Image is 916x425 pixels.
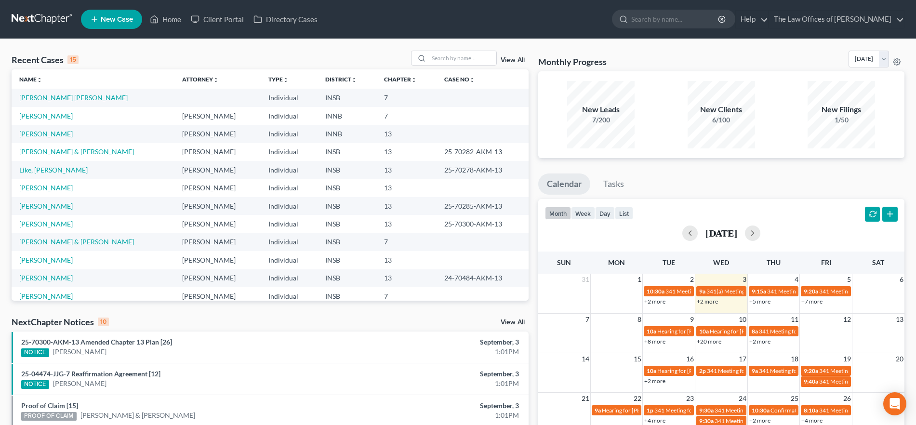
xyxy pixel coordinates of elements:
td: 13 [376,269,437,287]
td: 7 [376,89,437,106]
span: 8a [752,328,758,335]
span: 9:20a [804,367,818,374]
td: 25-70300-AKM-13 [437,215,528,233]
td: Individual [261,197,318,215]
td: 13 [376,161,437,179]
td: INNB [318,107,377,125]
span: Mon [608,258,625,266]
td: Individual [261,143,318,161]
td: 13 [376,143,437,161]
span: Hearing for [PERSON_NAME] [657,328,732,335]
span: 24 [738,393,747,404]
a: Home [145,11,186,28]
span: 341 Meeting for [PERSON_NAME] [715,407,801,414]
td: Individual [261,107,318,125]
a: +8 more [644,338,665,345]
input: Search by name... [631,10,719,28]
td: INSB [318,233,377,251]
a: Help [736,11,768,28]
span: 2p [699,367,706,374]
a: Attorneyunfold_more [182,76,219,83]
span: Fri [821,258,831,266]
a: [PERSON_NAME] [19,292,73,300]
td: Individual [261,125,318,143]
span: 31 [581,274,590,285]
span: 341 Meeting for [PERSON_NAME] [819,378,906,385]
a: +7 more [801,298,823,305]
div: NOTICE [21,380,49,389]
td: 13 [376,197,437,215]
span: 7 [584,314,590,325]
a: Tasks [595,173,633,195]
span: 6 [899,274,904,285]
i: unfold_more [37,77,42,83]
a: +20 more [697,338,721,345]
a: [PERSON_NAME] [19,130,73,138]
a: [PERSON_NAME] [19,184,73,192]
td: 13 [376,179,437,197]
span: 341 Meeting for [PERSON_NAME] [759,367,846,374]
td: [PERSON_NAME] [174,233,261,251]
td: 25-70278-AKM-13 [437,161,528,179]
span: 12 [842,314,852,325]
span: 26 [842,393,852,404]
td: INSB [318,287,377,305]
input: Search by name... [429,51,496,65]
a: [PERSON_NAME] [19,274,73,282]
a: +2 more [697,298,718,305]
a: +5 more [749,298,770,305]
span: 5 [846,274,852,285]
span: 14 [581,353,590,365]
td: [PERSON_NAME] [174,107,261,125]
td: [PERSON_NAME] [174,269,261,287]
span: 9:15a [752,288,766,295]
td: Individual [261,89,318,106]
span: 10a [647,367,656,374]
a: Case Nounfold_more [444,76,475,83]
td: [PERSON_NAME] [174,179,261,197]
div: September, 3 [359,337,519,347]
button: week [571,207,595,220]
span: 341 Meeting for [DEMOGRAPHIC_DATA][PERSON_NAME] [654,407,805,414]
a: Calendar [538,173,590,195]
td: 25-70282-AKM-13 [437,143,528,161]
a: The Law Offices of [PERSON_NAME] [769,11,904,28]
h2: [DATE] [705,228,737,238]
td: INSB [318,251,377,269]
span: 10a [647,328,656,335]
span: Thu [767,258,781,266]
a: [PERSON_NAME] [19,220,73,228]
a: [PERSON_NAME] [53,347,106,357]
td: Individual [261,179,318,197]
span: 3 [742,274,747,285]
div: 1:01PM [359,411,519,420]
i: unfold_more [469,77,475,83]
i: unfold_more [283,77,289,83]
span: 9:30a [699,407,714,414]
td: 25-70285-AKM-13 [437,197,528,215]
span: 341 Meeting for [PERSON_NAME] [819,288,906,295]
td: [PERSON_NAME] [174,287,261,305]
td: INNB [318,125,377,143]
span: 341 Meeting for [PERSON_NAME] [819,407,906,414]
span: Sat [872,258,884,266]
span: 1 [637,274,642,285]
span: 11 [790,314,799,325]
td: 13 [376,125,437,143]
td: [PERSON_NAME] [174,215,261,233]
span: Hearing for [PERSON_NAME] & [PERSON_NAME] [710,328,836,335]
span: 22 [633,393,642,404]
a: Proof of Claim [15] [21,401,78,410]
span: 13 [895,314,904,325]
a: [PERSON_NAME] & [PERSON_NAME] [19,238,134,246]
td: Individual [261,269,318,287]
span: 9:20a [804,288,818,295]
a: +2 more [644,377,665,385]
span: 21 [581,393,590,404]
span: 4 [794,274,799,285]
td: INSB [318,161,377,179]
td: 24-70484-AKM-13 [437,269,528,287]
a: +2 more [644,298,665,305]
span: 9:40a [804,378,818,385]
span: 16 [685,353,695,365]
